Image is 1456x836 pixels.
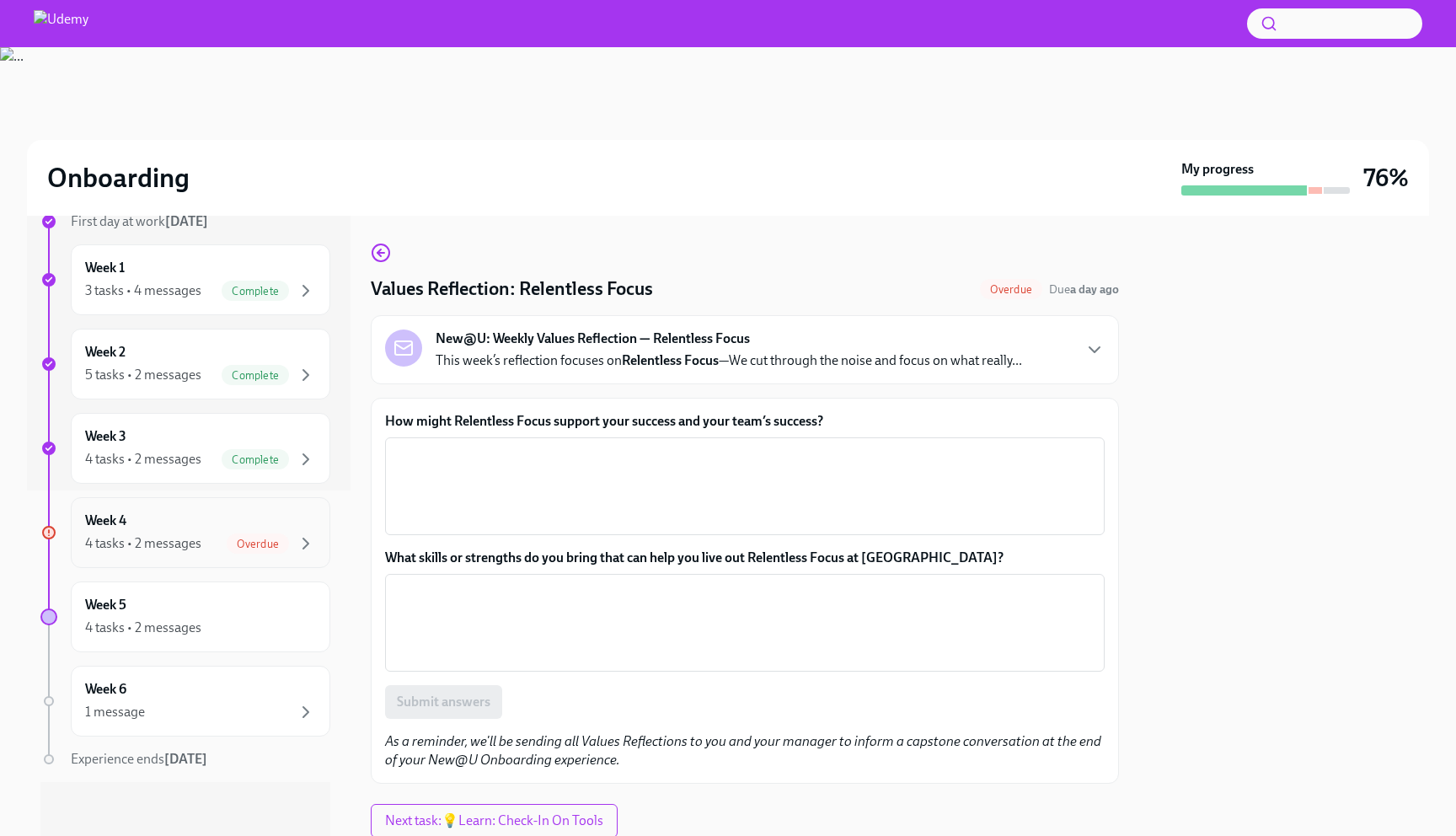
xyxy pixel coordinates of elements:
strong: New@U: Weekly Values Reflection — Relentless Focus [436,330,750,348]
span: September 22nd, 2025 10:00 [1049,281,1119,297]
strong: [DATE] [165,213,208,229]
strong: Relentless Focus [622,352,719,368]
span: First day at work [71,213,208,229]
span: Complete [222,285,289,297]
div: 4 tasks • 2 messages [85,450,201,469]
strong: [DATE] [164,751,207,767]
label: How might Relentless Focus support your success and your team’s success? [385,412,1105,431]
h6: Week 5 [85,596,126,614]
div: 1 message [85,703,145,721]
a: Week 61 message [40,666,330,737]
em: As a reminder, we'll be sending all Values Reflections to you and your manager to inform a capsto... [385,733,1101,768]
span: Next task : 💡Learn: Check-In On Tools [385,812,603,829]
div: 4 tasks • 2 messages [85,619,201,637]
a: Week 44 tasks • 2 messagesOverdue [40,497,330,568]
h2: Onboarding [47,161,190,195]
p: This week’s reflection focuses on —We cut through the noise and focus on what really... [436,351,1022,370]
h6: Week 6 [85,680,126,699]
label: What skills or strengths do you bring that can help you live out Relentless Focus at [GEOGRAPHIC_... [385,549,1105,567]
span: Complete [222,453,289,466]
span: Complete [222,369,289,382]
h6: Week 2 [85,343,126,362]
h3: 76% [1363,163,1409,193]
span: Experience ends [71,751,207,767]
strong: My progress [1181,160,1254,179]
div: 4 tasks • 2 messages [85,534,201,553]
h6: Week 3 [85,427,126,446]
a: Week 34 tasks • 2 messagesComplete [40,413,330,484]
h4: Values Reflection: Relentless Focus [371,276,653,302]
strong: a day ago [1070,282,1119,297]
div: 5 tasks • 2 messages [85,366,201,384]
span: Overdue [227,538,289,550]
img: Udemy [34,10,88,37]
h6: Week 1 [85,259,125,277]
span: Due [1049,282,1119,297]
a: Week 54 tasks • 2 messages [40,581,330,652]
span: Overdue [980,283,1042,296]
a: First day at work[DATE] [40,212,330,231]
div: 3 tasks • 4 messages [85,281,201,300]
h6: Week 4 [85,512,126,530]
a: Week 25 tasks • 2 messagesComplete [40,329,330,399]
a: Week 13 tasks • 4 messagesComplete [40,244,330,315]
